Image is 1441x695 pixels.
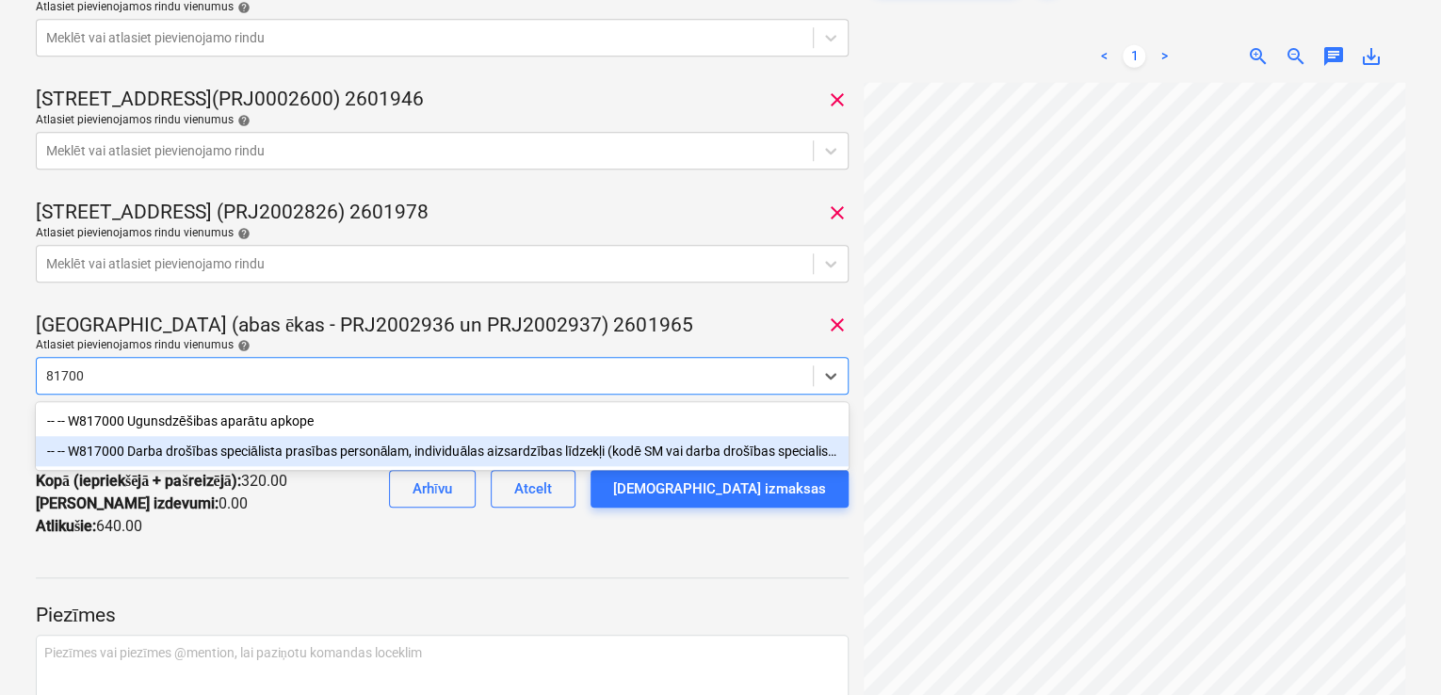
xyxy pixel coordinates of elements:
[1322,45,1345,68] span: chat
[36,515,142,538] p: 640.00
[413,477,452,501] div: Arhīvu
[36,226,849,241] div: Atlasiet pievienojamos rindu vienumus
[36,338,849,353] div: Atlasiet pievienojamos rindu vienumus
[36,313,692,339] p: [GEOGRAPHIC_DATA] (abas ēkas - PRJ2002936 un PRJ2002937) 2601965
[491,470,575,508] button: Atcelt
[826,314,849,336] span: clear
[36,406,849,436] div: -- -- W817000 Ugunsdzēšibas aparātu apkope
[234,339,251,352] span: help
[591,470,849,508] button: [DEMOGRAPHIC_DATA] izmaksas
[36,494,219,512] strong: [PERSON_NAME] izdevumi :
[36,517,96,535] strong: Atlikušie :
[234,1,251,14] span: help
[36,472,241,490] strong: Kopā (iepriekšējā + pašreizējā) :
[1285,45,1307,68] span: zoom_out
[36,436,849,466] div: -- -- W817000 Darba drošības speciālista prasības personālam, individuālas aizsardzības līdzekļi ...
[36,113,849,128] div: Atlasiet pievienojamos rindu vienumus
[826,202,849,224] span: clear
[514,477,552,501] div: Atcelt
[36,470,287,493] p: 320.00
[1153,45,1175,68] a: Next page
[1093,45,1115,68] a: Previous page
[234,114,251,127] span: help
[1247,45,1270,68] span: zoom_in
[234,227,251,240] span: help
[36,200,429,226] p: [STREET_ADDRESS] (PRJ2002826) 2601978
[389,470,476,508] button: Arhīvu
[826,89,849,111] span: clear
[36,603,849,629] p: Piezīmes
[613,477,826,501] div: [DEMOGRAPHIC_DATA] izmaksas
[1360,45,1383,68] span: save_alt
[36,493,248,515] p: 0.00
[1347,605,1441,695] iframe: Chat Widget
[36,87,424,113] p: [STREET_ADDRESS](PRJ0002600) 2601946
[1123,45,1145,68] a: Page 1 is your current page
